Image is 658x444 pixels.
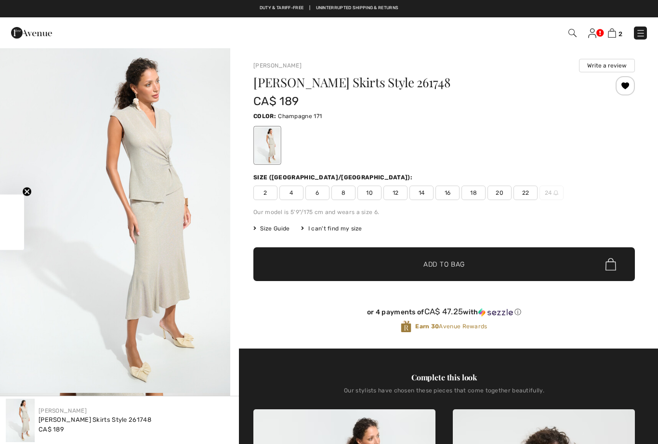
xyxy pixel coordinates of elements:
[279,186,303,200] span: 4
[461,186,486,200] span: 18
[253,387,635,402] div: Our stylists have chosen these pieces that come together beautifully.
[39,407,87,414] a: [PERSON_NAME]
[487,186,512,200] span: 20
[301,224,362,233] div: I can't find my size
[415,322,487,331] span: Avenue Rewards
[401,320,411,333] img: Avenue Rewards
[423,259,465,269] span: Add to Bag
[605,258,616,270] img: Bag.svg
[435,186,460,200] span: 16
[253,224,290,233] span: Size Guide
[424,307,463,316] span: CA$ 47.25
[11,23,52,42] img: 1ère Avenue
[253,113,276,120] span: Color:
[6,399,35,442] img: Joseph Ribkoff Skirts Style 261748
[253,94,299,108] span: CA$ 189
[253,76,571,89] h1: [PERSON_NAME] Skirts Style 261748
[39,426,64,433] span: CA$ 189
[588,28,596,38] img: My Info
[478,308,513,317] img: Sezzle
[383,186,408,200] span: 12
[253,307,635,320] div: or 4 payments ofCA$ 47.25withSezzle Click to learn more about Sezzle
[255,127,280,163] div: Champagne 171
[305,186,329,200] span: 6
[619,30,622,38] span: 2
[253,186,277,200] span: 2
[11,27,52,37] a: 1ère Avenue
[608,28,616,38] img: Shopping Bag
[253,208,635,216] div: Our model is 5'9"/175 cm and wears a size 6.
[636,28,645,38] img: Menu
[253,62,302,69] a: [PERSON_NAME]
[253,173,414,182] div: Size ([GEOGRAPHIC_DATA]/[GEOGRAPHIC_DATA]):
[579,59,635,72] button: Write a review
[596,415,648,439] iframe: Opens a widget where you can find more information
[39,415,151,425] div: [PERSON_NAME] Skirts Style 261748
[253,372,635,383] div: Complete this look
[553,190,558,195] img: ring-m.svg
[568,29,577,37] img: Search
[608,27,622,39] a: 2
[513,186,538,200] span: 22
[415,323,439,330] strong: Earn 30
[331,186,355,200] span: 8
[253,307,635,317] div: or 4 payments of with
[253,247,635,281] button: Add to Bag
[540,186,564,200] span: 24
[409,186,434,200] span: 14
[278,113,322,120] span: Champagne 171
[22,187,32,196] button: Close teaser
[357,186,382,200] span: 10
